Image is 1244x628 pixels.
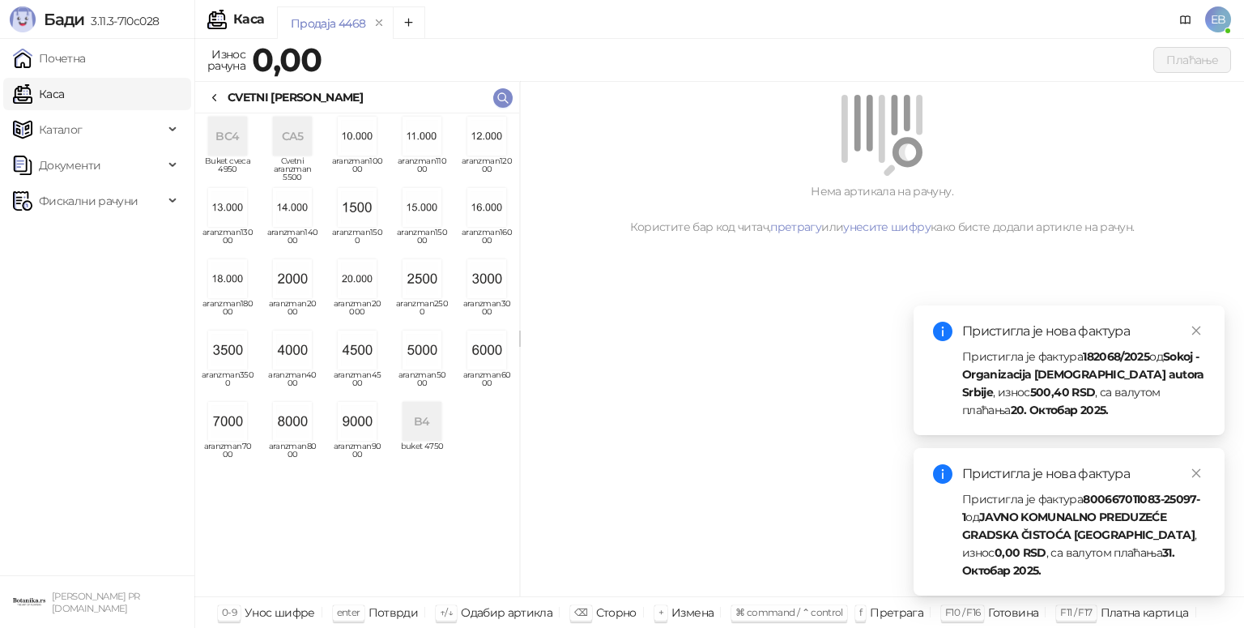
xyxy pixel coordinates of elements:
a: Каса [13,78,64,110]
div: Унос шифре [245,602,315,623]
div: Пристигла је нова фактура [962,464,1205,484]
span: 3.11.3-710c028 [84,14,159,28]
div: BC4 [208,117,247,156]
strong: 0,00 [252,40,322,79]
a: Почетна [13,42,86,75]
span: enter [337,606,360,618]
a: Close [1187,322,1205,340]
span: info-circle [933,464,952,484]
span: EB [1205,6,1231,32]
img: Slika [338,188,377,227]
span: aranzman10000 [331,157,383,182]
span: f [859,606,862,618]
span: aranzman8000 [266,442,318,467]
div: CA5 [273,117,312,156]
img: Slika [467,188,506,227]
img: Slika [273,188,312,227]
span: aranzman6000 [461,371,513,395]
div: Претрага [870,602,923,623]
strong: JAVNO KOMUNALNO PREDUZEĆE GRADSKA ČISTOĆA [GEOGRAPHIC_DATA] [962,510,1195,542]
span: aranzman9000 [331,442,383,467]
strong: 20. Октобар 2025. [1011,403,1109,417]
span: F10 / F16 [945,606,980,618]
span: Buket cveca 4950 [202,157,253,182]
span: F11 / F17 [1060,606,1092,618]
img: Slika [403,331,441,370]
img: 64x64-companyLogo-0e2e8aaa-0bd2-431b-8613-6e3c65811325.png [13,586,45,618]
a: Документација [1173,6,1199,32]
a: унесите шифру [843,220,931,234]
div: Износ рачуна [204,44,249,76]
img: Slika [338,402,377,441]
span: ↑/↓ [440,606,453,618]
img: Slika [403,259,441,298]
img: Slika [338,331,377,370]
div: Нема артикала на рачуну. Користите бар код читач, или како бисте додали артикле на рачун. [539,182,1225,236]
span: 0-9 [222,606,236,618]
span: aranzman2000 [266,300,318,324]
span: aranzman2500 [396,300,448,324]
a: Close [1187,464,1205,482]
span: ⌫ [574,606,587,618]
div: CVETNI [PERSON_NAME] [228,88,363,106]
div: Пристигла је фактура од , износ , са валутом плаћања [962,348,1205,419]
span: aranzman13000 [202,229,253,253]
img: Slika [208,188,247,227]
span: close [1191,325,1202,336]
span: aranzman12000 [461,157,513,182]
span: Фискални рачуни [39,185,138,217]
button: remove [369,16,390,30]
img: Slika [273,331,312,370]
div: Измена [671,602,714,623]
div: Потврди [369,602,419,623]
div: grid [195,113,519,596]
span: Бади [44,10,84,29]
img: Slika [338,117,377,156]
span: aranzman11000 [396,157,448,182]
span: ⌘ command / ⌃ control [735,606,843,618]
div: B4 [403,402,441,441]
strong: Sokoj - Organizacija [DEMOGRAPHIC_DATA] autora Srbije [962,349,1204,399]
img: Slika [403,117,441,156]
button: Плаћање [1153,47,1231,73]
strong: 182068/2025 [1083,349,1149,364]
span: + [658,606,663,618]
div: Готовина [988,602,1038,623]
div: Каса [233,13,264,26]
img: Slika [273,259,312,298]
div: Платна картица [1101,602,1189,623]
span: aranzman14000 [266,229,318,253]
img: Slika [467,331,506,370]
img: Slika [273,402,312,441]
a: претрагу [770,220,821,234]
img: Slika [403,188,441,227]
strong: 0,00 RSD [995,545,1046,560]
div: Одабир артикла [461,602,552,623]
span: aranzman15000 [396,229,448,253]
span: aranzman7000 [202,442,253,467]
span: aranzman4500 [331,371,383,395]
span: aranzman4000 [266,371,318,395]
span: aranzman20000 [331,300,383,324]
img: Slika [467,259,506,298]
span: aranzman1500 [331,229,383,253]
img: Slika [208,402,247,441]
span: buket 4750 [396,442,448,467]
span: aranzman16000 [461,229,513,253]
span: aranzman3500 [202,371,253,395]
img: Slika [338,259,377,298]
div: Пристигла је фактура од , износ , са валутом плаћања [962,490,1205,579]
span: info-circle [933,322,952,341]
span: aranzman3000 [461,300,513,324]
span: Документи [39,149,100,182]
img: Slika [467,117,506,156]
img: Slika [208,259,247,298]
span: Cvetni aranzman 5500 [266,157,318,182]
span: aranzman18000 [202,300,253,324]
button: Add tab [393,6,425,39]
strong: 500,40 RSD [1030,385,1096,399]
div: Продаја 4468 [291,15,365,32]
span: close [1191,468,1202,479]
img: Logo [10,6,36,32]
div: Пристигла је нова фактура [962,322,1205,341]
